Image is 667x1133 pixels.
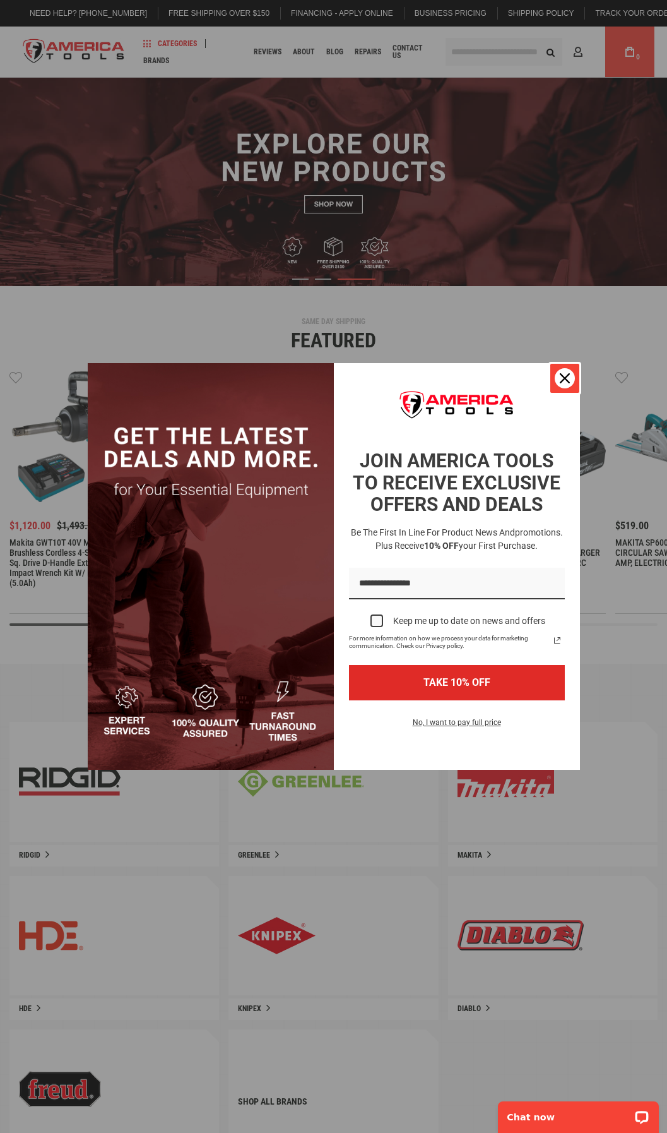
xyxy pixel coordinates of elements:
[349,568,565,600] input: Email field
[490,1093,667,1133] iframe: LiveChat chat widget
[346,526,567,553] h3: Be the first in line for product news and
[560,373,570,383] svg: close icon
[349,665,565,700] button: TAKE 10% OFF
[403,716,511,737] button: No, I want to pay full price
[550,633,565,648] a: Read our Privacy Policy
[550,633,565,648] svg: link icon
[375,527,563,551] span: promotions. Plus receive your first purchase.
[349,635,550,650] span: For more information on how we process your data for marketing communication. Check our Privacy p...
[550,363,580,393] button: Close
[393,616,545,626] div: Keep me up to date on news and offers
[424,541,459,551] strong: 10% OFF
[353,450,560,515] strong: JOIN AMERICA TOOLS TO RECEIVE EXCLUSIVE OFFERS AND DEALS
